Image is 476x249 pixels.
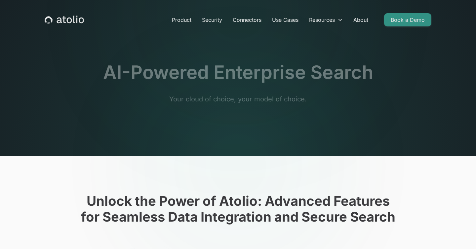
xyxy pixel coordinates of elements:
a: Security [197,13,227,26]
a: Connectors [227,13,267,26]
a: About [348,13,374,26]
a: Product [167,13,197,26]
p: Your cloud of choice, your model of choice. [111,94,365,104]
div: Resources [304,13,348,26]
h2: Unlock the Power of Atolio: Advanced Features for Seamless Data Integration and Secure Search [26,193,450,225]
h1: AI-Powered Enterprise Search [103,61,373,84]
a: Use Cases [267,13,304,26]
div: Resources [309,16,335,24]
a: home [45,16,84,24]
a: Book a Demo [384,13,431,26]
